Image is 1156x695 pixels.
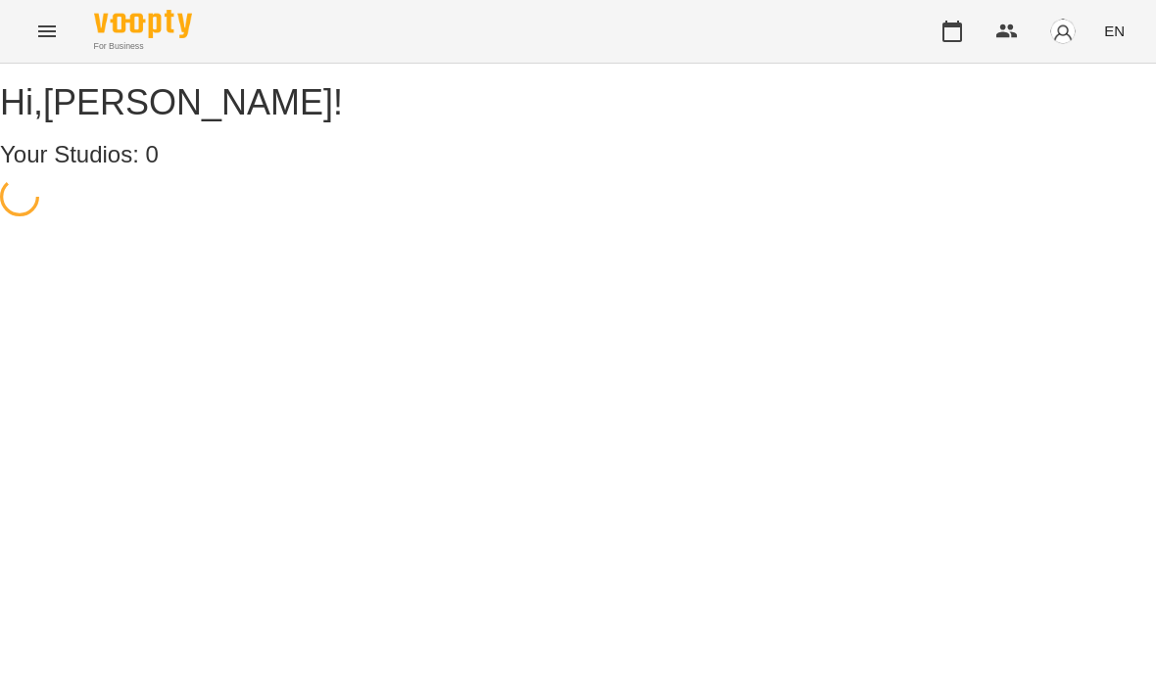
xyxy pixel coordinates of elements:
[1104,21,1125,41] span: EN
[1049,18,1077,45] img: avatar_s.png
[94,40,192,53] span: For Business
[1096,13,1132,49] button: EN
[24,8,71,55] button: Menu
[146,141,159,167] span: 0
[94,10,192,38] img: Voopty Logo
